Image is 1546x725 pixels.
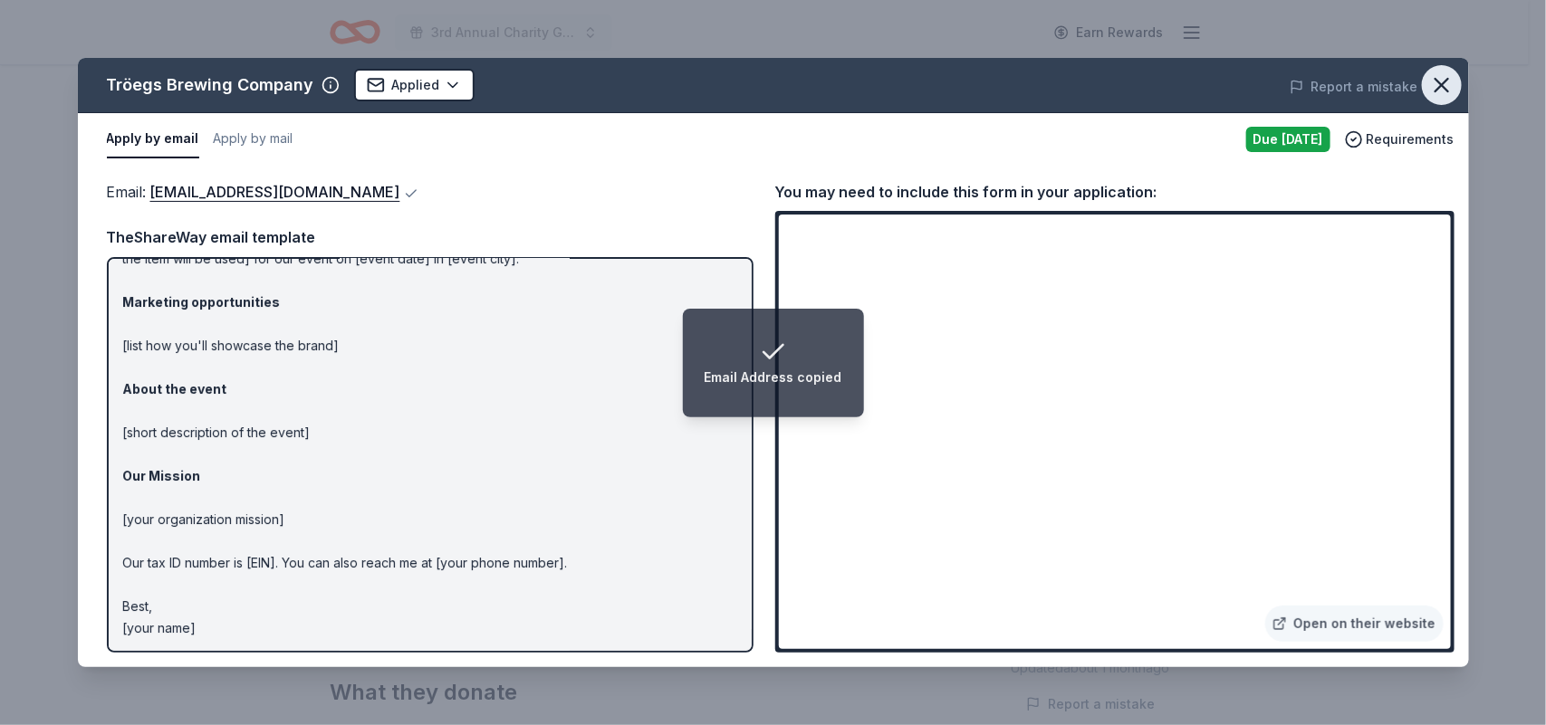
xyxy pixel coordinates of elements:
strong: About the event [123,381,227,396]
button: Requirements [1345,129,1455,150]
p: Hi [name/there], I am [your name] from [your org]. We are seeking [requested item] donation from ... [123,183,737,639]
a: [EMAIL_ADDRESS][DOMAIN_NAME] [150,180,400,204]
span: Email : [107,183,400,201]
div: TheShareWay email template [107,225,754,249]
div: Email Address copied [705,367,842,388]
strong: Marketing opportunities [123,294,281,310]
span: Applied [392,74,440,96]
div: You may need to include this form in your application: [775,180,1455,204]
a: Open on their website [1265,606,1444,642]
button: Report a mistake [1290,76,1418,98]
div: Tröegs Brewing Company [107,71,314,100]
button: Apply by mail [214,120,293,158]
div: Due [DATE] [1246,127,1330,152]
button: Applied [354,69,475,101]
span: Requirements [1367,129,1455,150]
button: Apply by email [107,120,199,158]
strong: Our Mission [123,468,201,483]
